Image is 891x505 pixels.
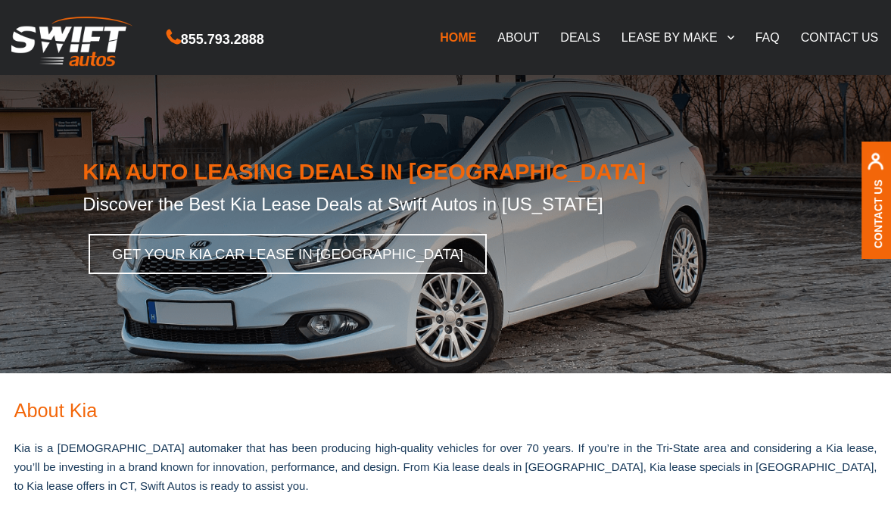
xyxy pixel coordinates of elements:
[872,179,884,248] a: Contact Us
[11,8,132,67] img: Swift Autos
[745,21,790,53] a: FAQ
[83,160,808,184] h1: KIA AUTO LEASING DEALS IN [GEOGRAPHIC_DATA]
[611,21,745,53] a: LEASE BY MAKE
[83,184,808,216] h2: Discover the Best Kia Lease Deals at Swift Autos in [US_STATE]
[550,21,610,53] a: DEALS
[14,401,877,439] h2: About Kia
[487,21,550,53] a: ABOUT
[167,33,264,46] a: 855.793.2888
[867,152,884,179] img: contact us, iconuser
[429,21,487,53] a: HOME
[790,21,889,53] a: CONTACT US
[89,234,487,274] a: GET YOUR KIA CAR LEASE IN [GEOGRAPHIC_DATA]
[181,29,264,51] span: 855.793.2888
